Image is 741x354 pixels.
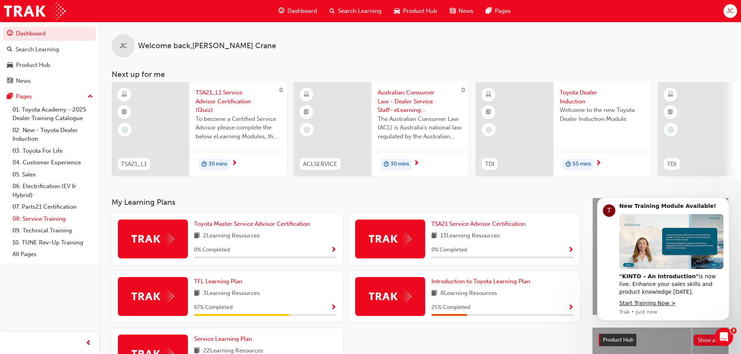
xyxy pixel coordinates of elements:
[486,6,492,16] span: pages-icon
[3,42,96,57] a: Search Learning
[9,124,96,145] a: 02. New - Toyota Dealer Induction
[121,160,147,169] span: TSA21_L1
[413,160,419,167] span: next-icon
[88,92,93,102] span: up-icon
[694,335,723,346] button: Show all
[585,186,741,333] iframe: Intercom notifications message
[485,160,494,169] span: TDI
[431,231,437,241] span: book-icon
[403,7,437,16] span: Product Hub
[196,115,280,141] span: To become a Certified Service Advisor please complete the below eLearning Modules, the Service Ad...
[573,160,591,169] span: 55 mins
[7,93,13,100] span: pages-icon
[99,70,741,79] h3: Next up for me
[9,104,96,124] a: 01. Toyota Academy - 2025 Dealer Training Catalogue
[3,74,96,88] a: News
[194,335,255,344] a: Service Learning Plan
[568,247,574,254] span: Show Progress
[599,334,722,346] a: Product HubShow all
[603,337,633,343] span: Product Hub
[431,220,526,227] span: TSA21 Service Advisor Certification
[7,78,13,85] span: news-icon
[486,90,491,100] span: learningResourceType_ELEARNING-icon
[304,90,309,100] span: learningResourceType_ELEARNING-icon
[194,278,242,285] span: TFL Learning Plan
[440,289,497,298] span: 8 Learning Resources
[9,169,96,181] a: 05. Sales
[723,4,737,18] button: JC
[431,220,529,228] a: TSA21 Service Advisor Certification
[9,201,96,213] a: 07. Parts21 Certification
[112,82,287,176] a: 0TSA21_L1TSA21_L1 Service Advisor Certification (Quiz)To become a Certified Service Advisor pleas...
[596,160,601,167] span: next-icon
[431,278,530,285] span: Introduction to Toyota Learning Plan
[461,87,465,94] span: 0
[431,289,437,298] span: book-icon
[3,58,96,72] a: Product Hub
[194,246,230,255] span: 0 % Completed
[459,7,473,16] span: News
[16,92,32,101] div: Pages
[131,290,174,302] img: Trak
[9,248,96,260] a: All Pages
[568,304,574,311] span: Show Progress
[331,247,336,254] span: Show Progress
[480,3,517,19] a: pages-iconPages
[4,2,66,20] img: Trak
[303,160,337,169] span: ACLSERVICE
[568,245,574,255] button: Show Progress
[131,233,174,245] img: Trak
[667,126,674,133] span: learningRecordVerb_NONE-icon
[194,220,313,228] a: Toyota Master Service Advisor Certification
[431,303,470,312] span: 25 % Completed
[568,303,574,312] button: Show Progress
[287,7,317,16] span: Dashboard
[3,26,96,41] a: Dashboard
[303,126,310,133] span: learningRecordVerb_NONE-icon
[369,233,412,245] img: Trak
[667,160,676,169] span: TDI
[369,290,412,302] img: Trak
[7,30,13,37] span: guage-icon
[112,198,580,207] h3: My Learning Plans
[3,89,96,104] button: Pages
[279,6,284,16] span: guage-icon
[727,7,734,16] span: JC
[331,304,336,311] span: Show Progress
[331,245,336,255] button: Show Progress
[194,220,310,227] span: Toyota Master Service Advisor Certification
[86,338,91,348] span: prev-icon
[194,303,233,312] span: 67 % Completed
[194,277,245,286] a: TFL Learning Plan
[9,180,96,201] a: 06. Electrification (EV & Hybrid)
[486,107,491,117] span: booktick-icon
[566,159,571,169] span: duration-icon
[450,6,455,16] span: news-icon
[279,87,283,94] span: 0
[194,231,200,241] span: book-icon
[208,160,227,169] span: 30 mins
[331,303,336,312] button: Show Progress
[7,46,12,53] span: search-icon
[120,42,127,51] span: JC
[391,160,409,169] span: 30 mins
[394,6,400,16] span: car-icon
[323,3,388,19] a: search-iconSearch Learning
[203,231,260,241] span: 2 Learning Resources
[294,82,469,176] a: 0ACLSERVICEAustralian Consumer Law - Dealer Service Staff- eLearning ModuleThe Australian Consume...
[9,145,96,157] a: 03. Toyota For Life
[122,107,127,117] span: booktick-icon
[9,225,96,237] a: 09. Technical Training
[194,335,252,342] span: Service Learning Plan
[485,126,492,133] span: learningRecordVerb_NONE-icon
[338,7,382,16] span: Search Learning
[715,328,733,346] iframe: Intercom live chat
[378,115,462,141] span: The Australian Consumer Law (ACL) is Australia's national law regulated by the Australian Competi...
